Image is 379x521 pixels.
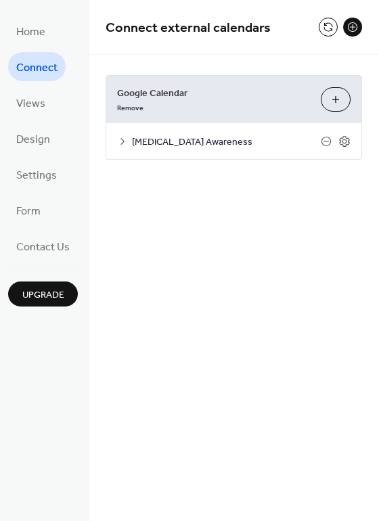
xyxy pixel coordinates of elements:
span: Google Calendar [117,87,310,101]
a: Design [8,124,58,153]
span: Remove [117,104,143,113]
a: Form [8,196,49,225]
span: [MEDICAL_DATA] Awareness [132,135,321,150]
a: Connect [8,52,66,81]
span: Contact Us [16,237,70,258]
span: Upgrade [22,288,64,302]
a: Home [8,16,53,45]
a: Contact Us [8,231,78,260]
span: Connect [16,58,58,78]
span: Settings [16,165,57,186]
button: Upgrade [8,281,78,307]
span: Form [16,201,41,222]
a: Views [8,88,53,117]
span: Home [16,22,45,43]
span: Design [16,129,50,150]
a: Settings [8,160,65,189]
span: Views [16,93,45,114]
span: Connect external calendars [106,15,271,41]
